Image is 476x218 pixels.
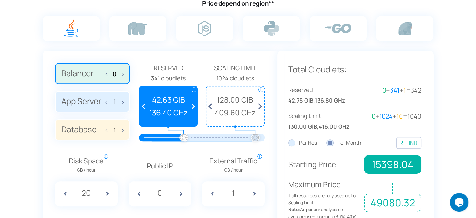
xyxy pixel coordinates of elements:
[139,74,198,83] div: 341 cloudlets
[326,139,361,147] label: Per Month
[209,94,261,106] span: 128.00 GiB
[372,112,376,120] span: 0
[397,112,403,120] span: 16
[69,156,104,174] span: Disk Space
[139,63,198,73] span: Reserved
[382,86,386,94] span: 0
[209,156,257,174] span: External Traffic
[55,63,130,84] label: Balancer
[206,74,265,83] div: 1024 cloudlets
[69,167,104,173] span: GB / hour
[143,107,194,119] span: 136.40 GHz
[209,107,261,119] span: 409.60 GHz
[55,119,130,141] label: Database
[390,86,400,94] span: 341
[288,63,421,76] p: Total Cloudlets:
[110,98,120,105] input: App Server
[450,193,470,212] iframe: chat widget
[411,86,421,94] span: 342
[407,112,421,120] span: 1040
[288,111,355,120] span: Scaling Limit
[110,70,120,77] input: Balancer
[64,19,78,37] img: java
[325,24,351,33] img: go
[257,154,262,159] span: i
[288,139,319,147] label: Per Hour
[110,126,120,134] input: Database
[143,94,194,106] span: 42.63 GiB
[288,158,360,170] p: Starting Price
[288,96,313,105] span: 42.75 GiB
[198,21,211,36] img: node
[400,138,417,147] div: ₹ - INR
[364,194,421,212] span: 49080.32
[288,85,355,105] div: ,
[288,85,355,94] span: Reserved
[379,112,393,120] span: 1024
[288,206,300,212] strong: Note:
[192,87,196,92] span: i
[355,85,421,95] div: + + =
[319,122,350,131] span: 416.00 GHz
[355,111,421,121] div: + + =
[315,96,345,105] span: 136.80 GHz
[264,21,279,36] img: python
[129,161,191,172] p: Public IP
[128,22,147,35] img: php
[209,167,257,173] span: GB / hour
[104,154,108,159] span: i
[258,87,263,92] span: i
[403,86,406,94] span: 1
[55,91,130,112] label: App Server
[288,122,317,131] span: 130.00 GiB
[288,111,355,131] div: ,
[364,155,421,174] span: 15398.04
[206,63,265,73] span: Scaling Limit
[398,22,412,35] img: ruby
